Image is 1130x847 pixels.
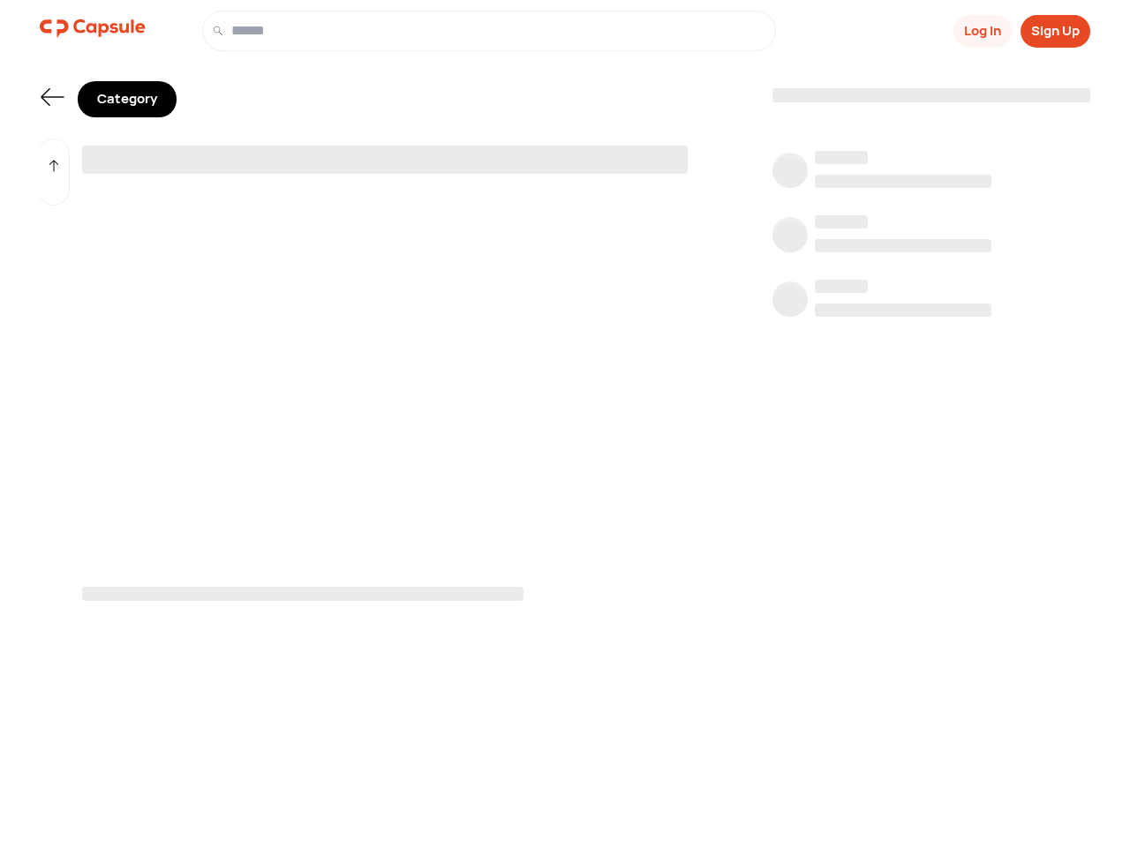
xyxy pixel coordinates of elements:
span: ‌ [815,175,991,188]
span: ‌ [82,587,524,601]
span: ‌ [815,215,868,229]
span: ‌ [772,156,808,191]
span: ‌ [815,304,991,317]
span: ‌ [772,285,808,320]
span: ‌ [772,88,1090,102]
span: ‌ [82,146,688,174]
span: ‌ [815,151,868,164]
span: ‌ [815,280,868,293]
a: logo [40,11,146,51]
img: logo [40,11,146,46]
span: ‌ [772,221,808,256]
button: Sign Up [1021,15,1090,48]
span: ‌ [815,239,991,252]
div: Category [78,81,177,117]
button: Log In [953,15,1012,48]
